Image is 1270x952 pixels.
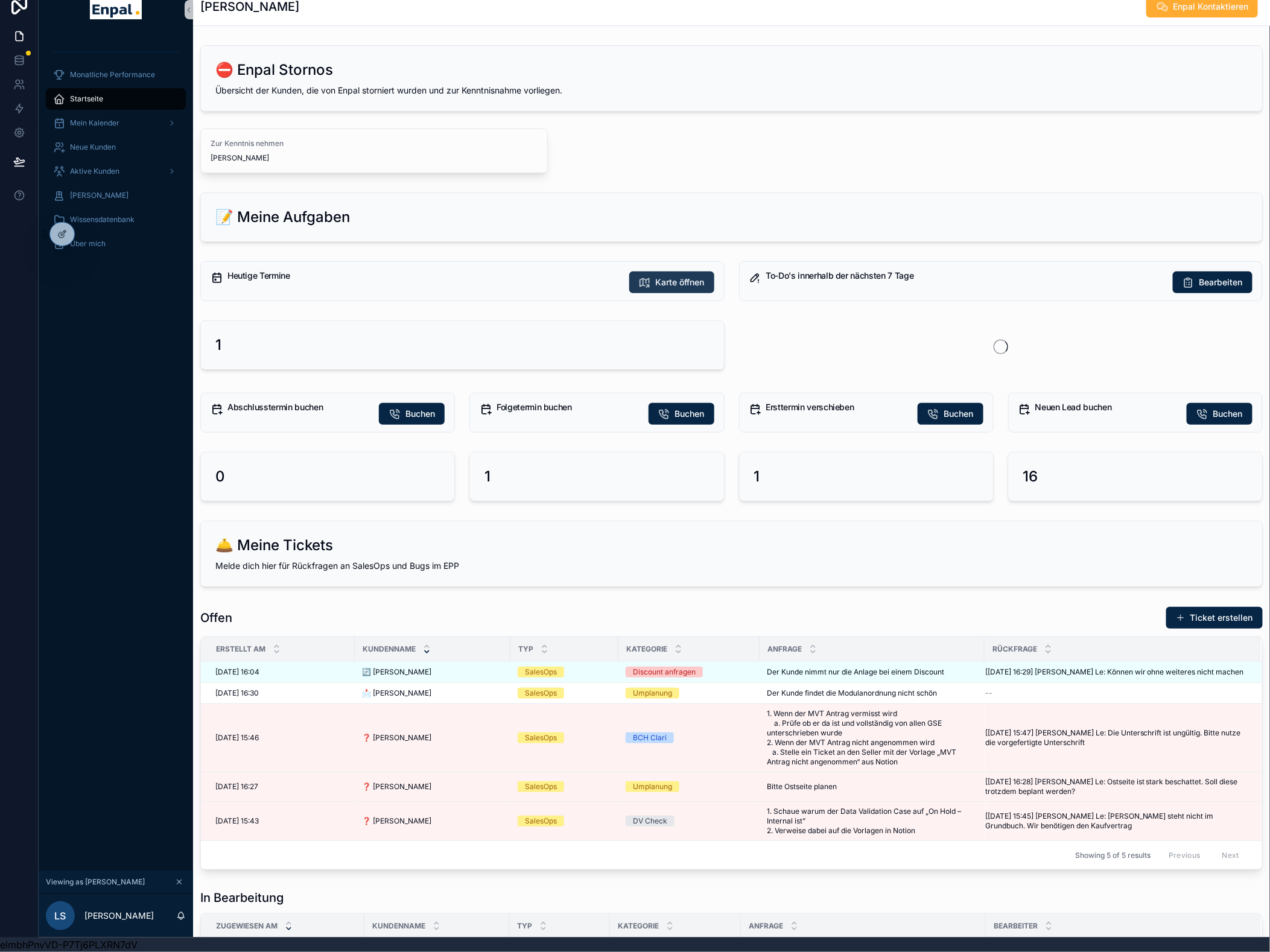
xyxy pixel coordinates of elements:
a: Der Kunde nimmt nur die Anlage bei einem Discount [767,667,977,677]
a: [[DATE] 15:47] [PERSON_NAME] Le: Die Unterschrift ist ungültig. Bitte nutze die vorgefertigte Unt... [985,728,1246,747]
button: Buchen [1187,403,1253,425]
span: [DATE] 16:04 [215,667,259,677]
button: Buchen [649,403,714,425]
a: Aktive Kunden [46,160,186,182]
a: [DATE] 16:27 [215,782,348,792]
a: [DATE] 16:30 [215,688,348,698]
a: Wissensdatenbank [46,209,186,230]
a: [PERSON_NAME] [46,185,186,206]
div: Umplanung [633,781,672,792]
div: Umplanung [633,688,672,699]
a: Umplanung [626,688,752,699]
span: LS [55,909,66,923]
span: [[DATE] 16:29] [PERSON_NAME] Le: Können wir ohne weiteres nicht machen [985,667,1244,677]
a: Monatliche Performance [46,64,186,86]
a: ❓ [PERSON_NAME] [362,733,503,743]
a: Umplanung [626,781,752,792]
span: Bearbeiten [1199,276,1243,288]
button: Ticket erstellen [1166,607,1263,629]
span: Aktive Kunden [70,167,119,176]
h2: 📝 Meine Aufgaben [215,208,350,227]
span: Startseite [70,94,103,104]
a: 1. Wenn der MVT Antrag vermisst wird a. Prüfe ob er da ist und vollständig von allen GSE untersch... [767,709,977,767]
div: SalesOps [525,781,557,792]
a: SalesOps [518,781,611,792]
a: [DATE] 16:04 [215,667,348,677]
h2: 1 [484,467,491,486]
span: ❓ [PERSON_NAME] [362,782,431,792]
a: Neue Kunden [46,136,186,158]
h2: ⛔ Enpal Stornos [215,60,333,80]
a: BCH Clari [626,732,752,743]
h5: Abschlusstermin buchen [227,403,369,411]
span: Anfrage [767,644,802,654]
span: Kategorie [618,921,659,931]
span: Wissensdatenbank [70,215,135,224]
h2: 🛎️ Meine Tickets [215,536,333,555]
span: Mein Kalender [70,118,119,128]
a: SalesOps [518,688,611,699]
p: [PERSON_NAME] [84,910,154,922]
h5: Ersttermin verschieben [766,403,908,411]
span: [DATE] 15:43 [215,816,259,826]
h1: Offen [200,609,232,626]
h5: Heutige Termine [227,271,620,280]
span: -- [985,688,992,698]
span: Zur Kenntnis nehmen [211,139,538,148]
div: SalesOps [525,732,557,743]
span: Kundenname [372,921,425,931]
button: Buchen [379,403,445,425]
button: Bearbeiten [1173,271,1253,293]
a: SalesOps [518,667,611,678]
a: Discount anfragen [626,667,752,678]
a: 1. Schaue warum der Data Validation Case auf „On Hold – Internal ist” 2. Verweise dabei auf die V... [767,807,977,836]
span: Der Kunde nimmt nur die Anlage bei einem Discount [767,667,944,677]
h2: 1 [754,467,760,486]
span: [DATE] 16:30 [215,688,259,698]
a: Der Kunde findet die Modulanordnung nicht schön [767,688,977,698]
span: Über mich [70,239,106,249]
a: ❓ [PERSON_NAME] [362,782,503,792]
span: [PERSON_NAME] [70,191,129,200]
span: Typ [517,921,532,931]
span: Melde dich hier für Rückfragen an SalesOps und Bugs im EPP [215,560,459,571]
div: Discount anfragen [633,667,696,678]
a: [DATE] 15:43 [215,816,348,826]
div: scrollable content [39,34,193,270]
h5: Neuen Lead buchen [1035,403,1177,411]
a: SalesOps [518,816,611,827]
span: Monatliche Performance [70,70,155,80]
span: Buchen [405,408,435,420]
a: [[DATE] 16:28] [PERSON_NAME] Le: Ostseite ist stark beschattet. Soll diese trotzdem beplant werden? [985,777,1246,796]
a: Mein Kalender [46,112,186,134]
span: Showing 5 of 5 results [1075,851,1151,860]
a: DV Check [626,816,752,827]
span: Buchen [1213,408,1243,420]
span: Bitte Ostseite planen [767,782,837,792]
a: [[DATE] 16:29] [PERSON_NAME] Le: Können wir ohne weiteres nicht machen [985,667,1246,677]
span: Kategorie [626,644,667,654]
a: 🔄 [PERSON_NAME] [362,667,503,677]
div: BCH Clari [633,732,667,743]
span: ❓ [PERSON_NAME] [362,816,431,826]
h5: To-Do's innerhalb der nächsten 7 Tage [766,271,1164,280]
span: ❓ [PERSON_NAME] [362,733,431,743]
span: Viewing as [PERSON_NAME] [46,877,145,887]
span: Neue Kunden [70,142,116,152]
a: 📩 [PERSON_NAME] [362,688,503,698]
span: Enpal Kontaktieren [1173,1,1248,13]
a: [[DATE] 15:45] [PERSON_NAME] Le: [PERSON_NAME] steht nicht im Grundbuch. Wir benötigen den Kaufve... [985,811,1246,831]
button: Karte öffnen [629,271,714,293]
a: Zur Kenntnis nehmen[PERSON_NAME] [200,129,548,173]
h5: Folgetermin buchen [497,403,638,411]
span: 🔄 [PERSON_NAME] [362,667,431,677]
a: [DATE] 15:46 [215,733,348,743]
span: Bearbeiter [994,921,1038,931]
div: SalesOps [525,688,557,699]
span: Der Kunde findet die Modulanordnung nicht schön [767,688,937,698]
a: ❓ [PERSON_NAME] [362,816,503,826]
span: 📩 [PERSON_NAME] [362,688,431,698]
